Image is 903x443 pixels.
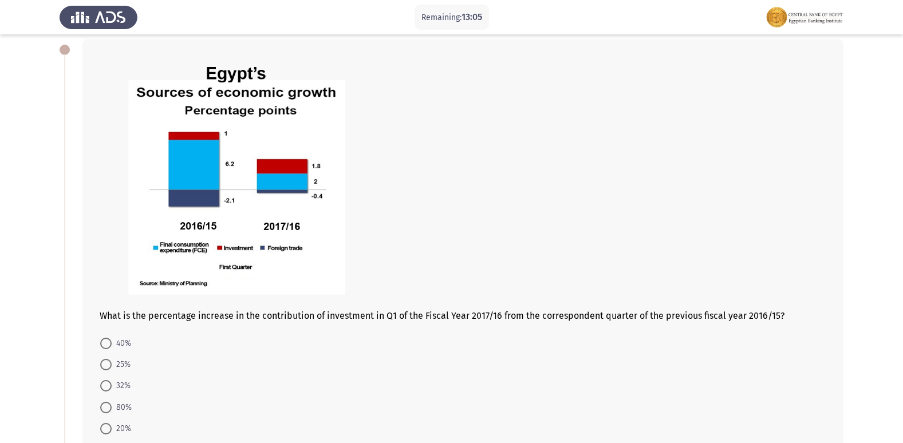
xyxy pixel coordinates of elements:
[112,401,132,414] span: 80%
[462,11,482,22] span: 13:05
[100,53,386,308] img: NDlhNzFhMjMtN2E0Mi00NGJhLWFlODItNzljYTA4ZDk2MGQzMTY5NDUxNDc4Mzc4NA==.png
[421,10,482,25] p: Remaining:
[100,53,826,321] div: What is the percentage increase in the contribution of investment in Q1 of the Fiscal Year 2017/1...
[112,422,131,436] span: 20%
[112,379,131,393] span: 32%
[112,358,131,371] span: 25%
[60,1,137,33] img: Assess Talent Management logo
[112,337,131,350] span: 40%
[766,1,843,33] img: Assessment logo of EBI Analytical Thinking FOCUS Assessment EN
